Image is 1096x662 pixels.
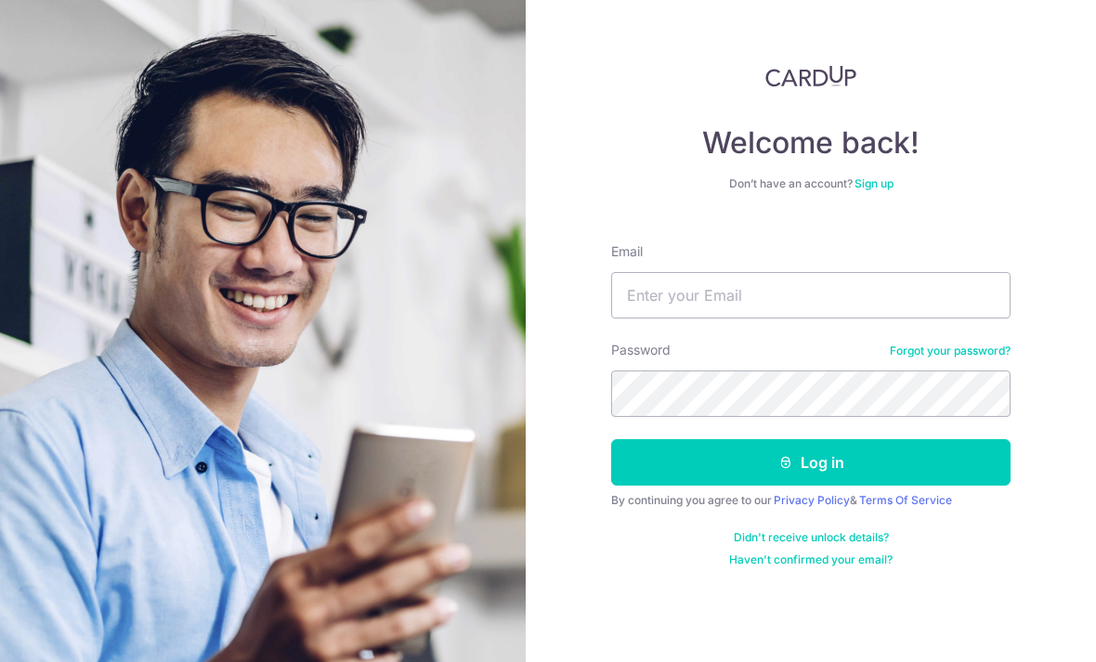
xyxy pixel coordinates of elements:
[855,176,894,190] a: Sign up
[729,552,893,567] a: Haven't confirmed your email?
[611,341,671,359] label: Password
[890,344,1011,358] a: Forgot your password?
[774,493,850,507] a: Privacy Policy
[611,242,643,261] label: Email
[611,176,1011,191] div: Don’t have an account?
[859,493,952,507] a: Terms Of Service
[611,439,1011,486] button: Log in
[611,493,1011,508] div: By continuing you agree to our &
[734,530,889,545] a: Didn't receive unlock details?
[611,272,1011,318] input: Enter your Email
[765,65,856,87] img: CardUp Logo
[611,124,1011,162] h4: Welcome back!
